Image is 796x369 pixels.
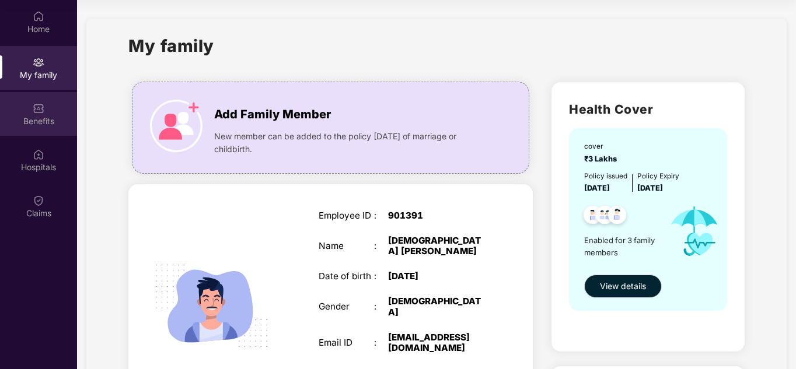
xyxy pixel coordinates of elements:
[584,184,610,192] span: [DATE]
[319,271,375,282] div: Date of birth
[33,57,44,68] img: svg+xml;base64,PHN2ZyB3aWR0aD0iMjAiIGhlaWdodD0iMjAiIHZpZXdCb3g9IjAgMCAyMCAyMCIgZmlsbD0ibm9uZSIgeG...
[374,301,388,312] div: :
[33,103,44,114] img: svg+xml;base64,PHN2ZyBpZD0iQmVuZWZpdHMiIHhtbG5zPSJodHRwOi8vd3d3LnczLm9yZy8yMDAwL3N2ZyIgd2lkdGg9Ij...
[584,234,660,258] span: Enabled for 3 family members
[388,296,486,317] div: [DEMOGRAPHIC_DATA]
[150,100,203,152] img: icon
[388,271,486,282] div: [DATE]
[319,210,375,221] div: Employee ID
[603,202,631,231] img: svg+xml;base64,PHN2ZyB4bWxucz0iaHR0cDovL3d3dy53My5vcmcvMjAwMC9zdmciIHdpZHRoPSI0OC45NDMiIGhlaWdodD...
[374,210,388,221] div: :
[600,280,646,293] span: View details
[637,171,679,182] div: Policy Expiry
[660,194,728,268] img: icon
[214,130,485,156] span: New member can be added to the policy [DATE] of marriage or childbirth.
[319,241,375,251] div: Name
[374,271,388,282] div: :
[584,141,620,152] div: cover
[128,33,214,59] h1: My family
[388,210,486,221] div: 901391
[319,301,375,312] div: Gender
[319,338,375,348] div: Email ID
[33,10,44,22] img: svg+xml;base64,PHN2ZyBpZD0iSG9tZSIgeG1sbnM9Imh0dHA6Ly93d3cudzMub3JnLzIwMDAvc3ZnIiB3aWR0aD0iMjAiIG...
[388,332,486,353] div: [EMAIL_ADDRESS][DOMAIN_NAME]
[637,184,663,192] span: [DATE]
[569,100,727,119] h2: Health Cover
[584,154,620,163] span: ₹3 Lakhs
[591,202,619,231] img: svg+xml;base64,PHN2ZyB4bWxucz0iaHR0cDovL3d3dy53My5vcmcvMjAwMC9zdmciIHdpZHRoPSI0OC45MTUiIGhlaWdodD...
[33,195,44,206] img: svg+xml;base64,PHN2ZyBpZD0iQ2xhaW0iIHhtbG5zPSJodHRwOi8vd3d3LnczLm9yZy8yMDAwL3N2ZyIgd2lkdGg9IjIwIi...
[374,241,388,251] div: :
[374,338,388,348] div: :
[214,106,331,124] span: Add Family Member
[388,236,486,256] div: [DEMOGRAPHIC_DATA] [PERSON_NAME]
[584,275,662,298] button: View details
[578,202,607,231] img: svg+xml;base64,PHN2ZyB4bWxucz0iaHR0cDovL3d3dy53My5vcmcvMjAwMC9zdmciIHdpZHRoPSI0OC45NDMiIGhlaWdodD...
[584,171,627,182] div: Policy issued
[33,149,44,160] img: svg+xml;base64,PHN2ZyBpZD0iSG9zcGl0YWxzIiB4bWxucz0iaHR0cDovL3d3dy53My5vcmcvMjAwMC9zdmciIHdpZHRoPS...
